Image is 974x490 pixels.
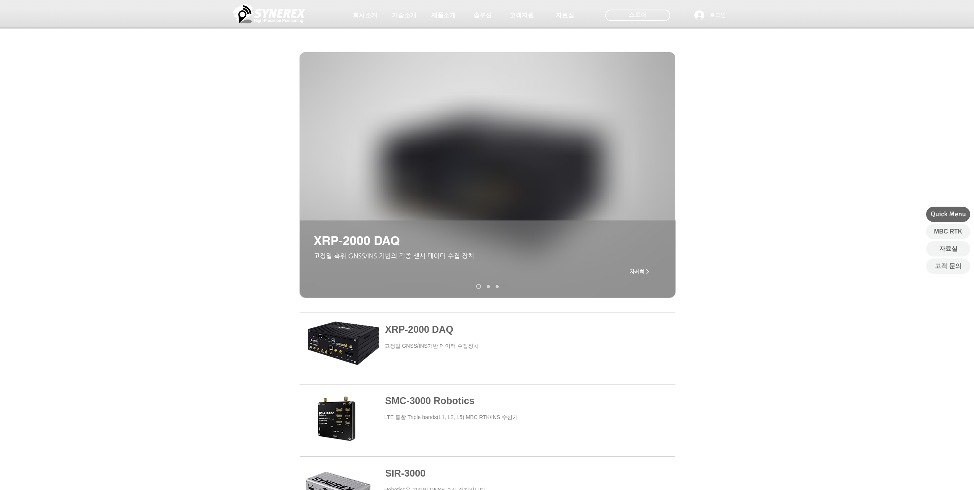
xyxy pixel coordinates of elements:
[473,12,492,20] span: 솔루션
[431,12,456,20] span: 제품소개
[385,395,475,406] a: SMC-3000 Robotics
[314,252,474,260] span: ​고정밀 측위 GNSS/INS 기반의 각종 센서 데이터 수집 장치
[473,284,501,289] nav: 슬라이드
[926,241,970,257] a: 자료실
[556,12,574,20] span: 자료실
[463,8,502,23] a: 솔루션
[476,284,481,289] a: XRP-2000 DAQ
[300,52,675,298] img: XRP2000DAQ_02.png
[392,12,416,20] span: 기술소개
[300,52,675,298] div: 슬라이드쇼
[629,11,647,19] span: 스토어
[605,10,670,21] div: 스토어
[689,8,731,23] button: 로그인
[832,248,974,490] iframe: Wix Chat
[314,233,400,248] span: XRP-2000 DAQ
[385,8,423,23] a: 기술소개
[546,8,584,23] a: 자료실
[496,285,499,288] a: MGI-2000
[346,8,384,23] a: 회사소개
[487,285,490,288] a: XRP-2000
[353,12,377,20] span: 회사소개
[503,8,541,23] a: 고객지원
[624,264,655,279] a: 자세히 >
[926,207,970,222] div: Quick Menu
[509,12,534,20] span: 고객지원
[931,209,966,219] span: Quick Menu
[233,2,306,25] img: 씨너렉스_White_simbol_대지 1.png
[385,468,426,478] a: SIR-3000
[385,414,518,420] a: LTE 통합 Triple bands(L1, L2, L5) MBC RTK/INS 수신기
[926,224,970,239] a: MBC RTK
[939,245,958,253] span: 자료실
[934,227,963,236] span: MBC RTK
[424,8,463,23] a: 제품소개
[707,12,728,19] span: 로그인
[630,268,649,275] span: 자세히 >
